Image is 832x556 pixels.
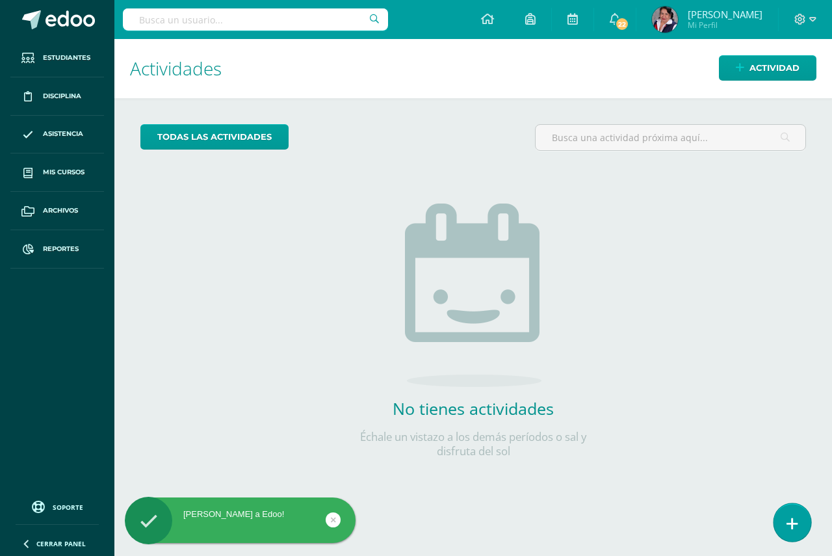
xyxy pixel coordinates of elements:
[36,539,86,548] span: Cerrar panel
[536,125,805,150] input: Busca una actividad próxima aquí...
[10,77,104,116] a: Disciplina
[43,205,78,216] span: Archivos
[10,39,104,77] a: Estudiantes
[10,116,104,154] a: Asistencia
[719,55,816,81] a: Actividad
[405,204,541,387] img: no_activities.png
[749,56,799,80] span: Actividad
[43,91,81,101] span: Disciplina
[615,17,629,31] span: 22
[16,497,99,515] a: Soporte
[10,192,104,230] a: Archivos
[688,8,762,21] span: [PERSON_NAME]
[10,153,104,192] a: Mis cursos
[123,8,388,31] input: Busca un usuario...
[343,397,603,419] h2: No tienes actividades
[43,167,84,178] span: Mis cursos
[43,244,79,254] span: Reportes
[10,230,104,269] a: Reportes
[688,20,762,31] span: Mi Perfil
[125,509,356,520] div: [PERSON_NAME] a Edoo!
[343,430,603,458] p: Échale un vistazo a los demás períodos o sal y disfruta del sol
[43,129,83,139] span: Asistencia
[140,124,289,150] a: todas las Actividades
[130,39,816,98] h1: Actividades
[53,503,83,512] span: Soporte
[652,7,678,33] img: 65c5eed485de5d265f87d8d7be17e195.png
[43,53,90,63] span: Estudiantes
